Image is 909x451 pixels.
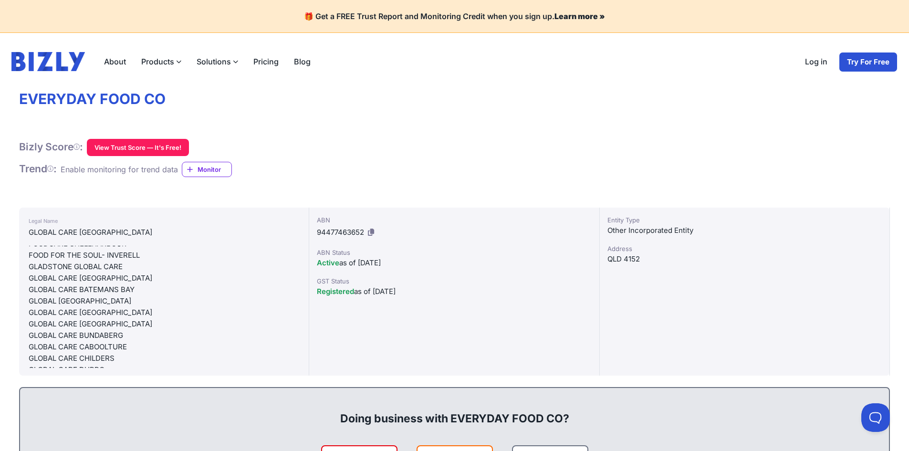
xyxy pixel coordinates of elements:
div: GLOBAL [GEOGRAPHIC_DATA] [29,295,299,307]
div: GLOBAL CARE CHILDERS [29,353,299,364]
div: GLOBAL CARE BUNDABERG [29,330,299,341]
label: Products [134,52,189,71]
div: Entity Type [607,215,882,225]
div: GST Status [317,276,591,286]
div: GLOBAL CARE DUBBO [29,364,299,376]
div: ABN Status [317,248,591,257]
a: Pricing [246,52,286,71]
button: View Trust Score — It's Free! [87,139,189,156]
a: About [96,52,134,71]
div: GLOBAL CARE BATEMANS BAY [29,284,299,295]
span: Trend : [19,163,57,175]
span: Registered [317,287,354,296]
div: as of [DATE] [317,257,591,269]
div: GLADSTONE GLOBAL CARE [29,261,299,273]
div: QLD 4152 [607,253,882,265]
div: GLOBAL CARE CABOOLTURE [29,341,299,353]
a: Monitor [182,162,232,177]
div: ABN [317,215,591,225]
a: Blog [286,52,318,71]
div: GLOBAL CARE [GEOGRAPHIC_DATA] [29,307,299,318]
div: Address [607,244,882,253]
a: Log in [797,52,835,72]
span: Active [317,258,339,267]
a: Try For Free [839,52,898,72]
span: 94477463652 [317,228,364,237]
iframe: Toggle Customer Support [861,403,890,432]
div: FOOD FOR THE SOUL- INVERELL [29,250,299,261]
div: Doing business with EVERYDAY FOOD CO? [30,396,879,426]
div: Other Incorporated Entity [607,225,882,236]
div: as of [DATE] [317,286,591,297]
h1: EVERYDAY FOOD CO [19,90,890,108]
h4: 🎁 Get a FREE Trust Report and Monitoring Credit when you sign up. [11,11,898,21]
div: GLOBAL CARE [GEOGRAPHIC_DATA] [29,318,299,330]
img: bizly_logo.svg [11,52,85,71]
a: Learn more » [554,11,605,21]
span: Monitor [198,165,231,174]
div: Enable monitoring for trend data [61,164,178,175]
label: Solutions [189,52,246,71]
div: Legal Name [29,215,299,227]
h1: Bizly Score : [19,141,83,153]
div: GLOBAL CARE [GEOGRAPHIC_DATA] [29,227,299,238]
div: GLOBAL CARE [GEOGRAPHIC_DATA] [29,273,299,284]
